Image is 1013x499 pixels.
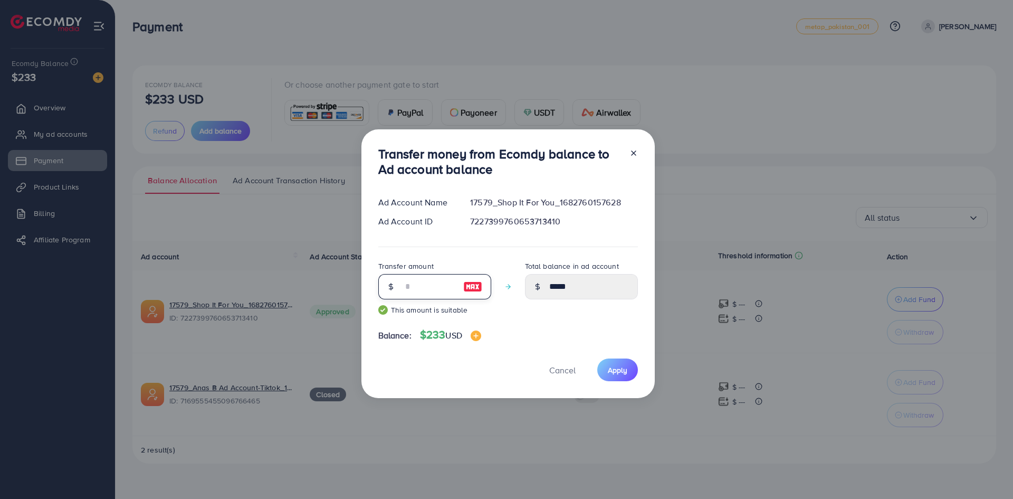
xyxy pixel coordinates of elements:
span: Apply [608,365,627,375]
img: image [463,280,482,293]
div: Ad Account Name [370,196,462,209]
h4: $233 [420,328,481,342]
h3: Transfer money from Ecomdy balance to Ad account balance [378,146,621,177]
div: 17579_Shop It For You_1682760157628 [462,196,646,209]
span: Cancel [549,364,576,376]
label: Total balance in ad account [525,261,619,271]
small: This amount is suitable [378,305,491,315]
div: Ad Account ID [370,215,462,228]
img: guide [378,305,388,315]
iframe: Chat [968,451,1005,491]
div: 7227399760653713410 [462,215,646,228]
span: USD [445,329,462,341]
label: Transfer amount [378,261,434,271]
button: Apply [597,359,638,381]
img: image [471,331,481,341]
span: Balance: [378,329,412,342]
button: Cancel [536,359,589,381]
